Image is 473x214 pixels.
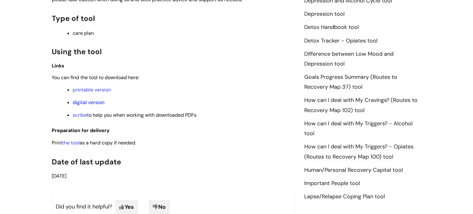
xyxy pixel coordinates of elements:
[52,157,121,167] span: Date of last update
[52,139,136,146] span: Print as a hard copy if needed.
[304,10,345,18] a: Depression tool
[304,120,413,138] a: How can I deal with My Triggers? - Alcohol tool
[304,180,360,188] a: Important People tool
[149,200,170,214] span: No
[52,74,139,81] span: You can find the tool to download here:
[304,193,385,201] a: Lapse/Relapse Coping Plan tool
[304,73,397,91] a: Goals Progress Summary (Routes to Recovery Map 37) tool
[304,50,394,68] a: Difference between Low Mood and Depression tool
[62,139,79,146] a: the tool
[73,112,196,118] span: to help you when working with downloaded PDFs
[304,37,378,45] a: Detox Tracker - Opiates tool
[304,143,414,161] a: How can I deal with My Triggers? - Opiates (Routes to Recovery Map 100) tool
[52,127,110,134] span: Preparation for delivery
[52,173,67,179] span: [DATE]
[73,99,104,106] a: digital version
[73,112,87,118] a: scribe
[304,166,403,174] a: Human/Personal Recovery Capital tool
[52,14,95,23] span: Type of tool
[52,63,64,69] span: Links
[52,47,102,56] span: Using the tool
[115,200,138,214] span: Yes
[73,30,94,36] span: care plan
[304,23,359,31] a: Detox Handbook tool
[304,96,418,114] a: How can I deal with My Cravings? (Routes to Recovery Map 102) tool
[73,87,111,93] a: printable version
